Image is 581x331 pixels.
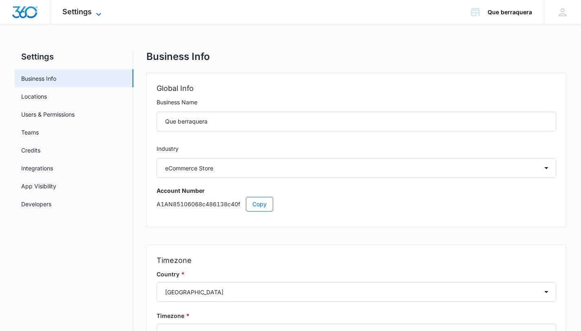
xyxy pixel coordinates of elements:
[246,197,273,212] button: Copy
[157,197,557,212] p: A1AN85106068c486138c40f
[157,255,557,266] h2: Timezone
[21,92,47,101] a: Locations
[21,74,56,83] a: Business Info
[15,51,133,63] h2: Settings
[157,83,557,94] h2: Global Info
[146,51,210,63] h1: Business Info
[157,144,557,153] label: Industry
[252,200,267,209] span: Copy
[21,182,56,190] a: App Visibility
[62,7,92,16] span: Settings
[488,9,532,15] div: account name
[157,98,557,107] label: Business Name
[157,187,205,194] strong: Account Number
[157,311,557,320] label: Timezone
[21,110,75,119] a: Users & Permissions
[21,200,51,208] a: Developers
[21,146,40,154] a: Credits
[21,164,53,172] a: Integrations
[157,270,557,279] label: Country
[21,128,39,137] a: Teams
